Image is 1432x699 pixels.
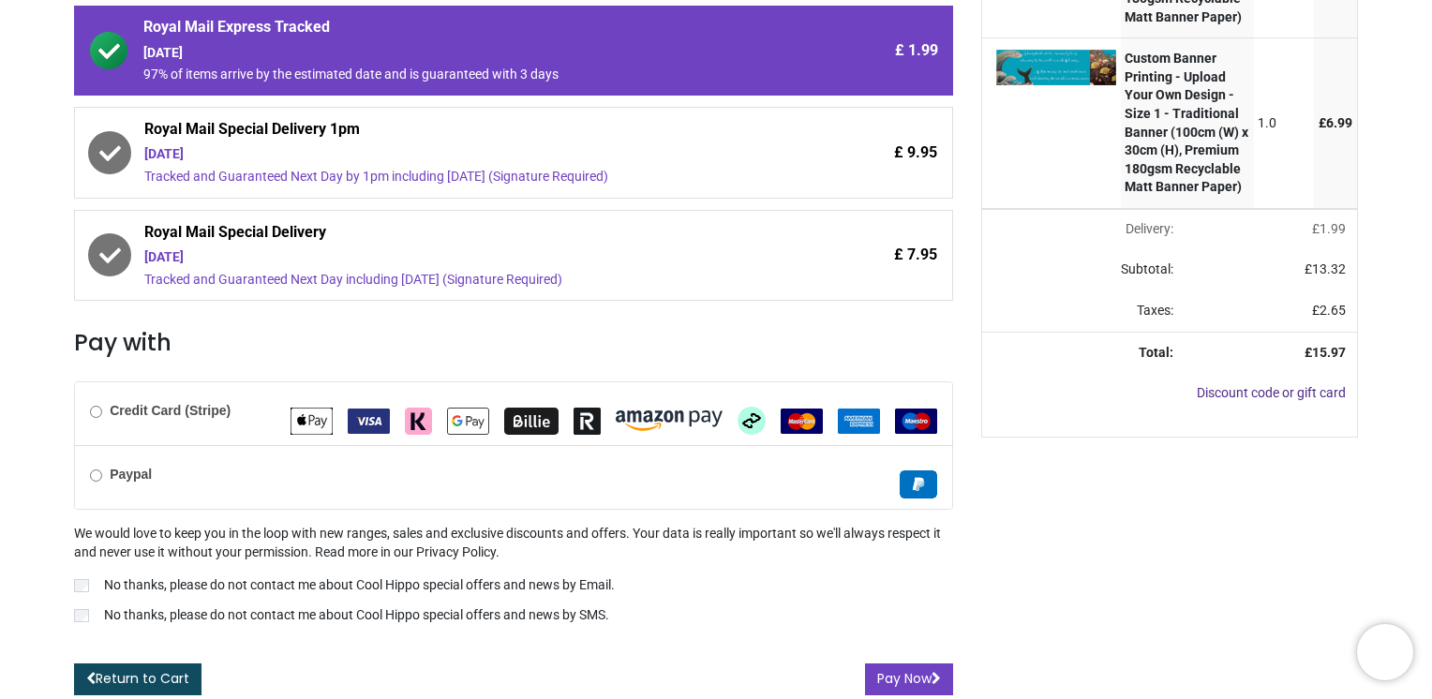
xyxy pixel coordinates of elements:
[895,409,937,434] img: Maestro
[996,50,1116,85] img: aggzQAAAAAZJREFUAwBJ1rB0atcuxgAAAABJRU5ErkJggg==
[900,476,937,491] span: Paypal
[90,406,102,418] input: Credit Card (Stripe)
[144,168,779,186] div: Tracked and Guaranteed Next Day by 1pm including [DATE] (Signature Required)
[781,409,823,434] img: MasterCard
[781,412,823,427] span: MasterCard
[1312,261,1346,276] span: 13.32
[1312,345,1346,360] span: 15.97
[144,248,779,267] div: [DATE]
[144,145,779,164] div: [DATE]
[616,410,723,431] img: Amazon Pay
[74,525,953,628] div: We would love to keep you in the loop with new ranges, sales and exclusive discounts and offers. ...
[405,412,432,427] span: Klarna
[1139,345,1173,360] strong: Total:
[1125,51,1248,194] strong: Custom Banner Printing - Upload Your Own Design - Size 1 - Traditional Banner (100cm (W) x 30cm (...
[74,327,953,359] h3: Pay with
[1320,303,1346,318] span: 2.65
[982,249,1185,290] td: Subtotal:
[1197,385,1346,400] a: Discount code or gift card
[895,40,938,61] span: £ 1.99
[616,412,723,427] span: Amazon Pay
[447,412,489,427] span: Google Pay
[1305,345,1346,360] strong: £
[738,407,766,435] img: Afterpay Clearpay
[504,412,559,427] span: Billie
[982,290,1185,332] td: Taxes:
[1258,114,1309,133] div: 1.0
[1319,115,1352,130] span: £
[894,142,937,163] span: £ 9.95
[574,412,601,427] span: Revolut Pay
[143,44,779,63] div: [DATE]
[143,66,779,84] div: 97% of items arrive by the estimated date and is guaranteed with 3 days
[1312,221,1346,236] span: £
[144,271,779,290] div: Tracked and Guaranteed Next Day including [DATE] (Signature Required)
[74,579,89,592] input: No thanks, please do not contact me about Cool Hippo special offers and news by Email.
[982,209,1185,250] td: Delivery will be updated after choosing a new delivery method
[1326,115,1352,130] span: 6.99
[838,409,880,434] img: American Express
[738,412,766,427] span: Afterpay Clearpay
[447,408,489,435] img: Google Pay
[74,663,201,695] a: Return to Cart
[1312,303,1346,318] span: £
[574,408,601,435] img: Revolut Pay
[1320,221,1346,236] span: 1.99
[838,412,880,427] span: American Express
[291,408,333,435] img: Apple Pay
[348,412,390,427] span: VISA
[865,663,953,695] button: Pay Now
[894,245,937,265] span: £ 7.95
[90,469,102,482] input: Paypal
[1305,261,1346,276] span: £
[104,576,615,595] p: No thanks, please do not contact me about Cool Hippo special offers and news by Email.
[291,412,333,427] span: Apple Pay
[1357,624,1413,680] iframe: Brevo live chat
[900,470,937,498] img: Paypal
[110,467,152,482] b: Paypal
[110,403,231,418] b: Credit Card (Stripe)
[504,408,559,435] img: Billie
[895,412,937,427] span: Maestro
[144,222,779,248] span: Royal Mail Special Delivery
[74,609,89,622] input: No thanks, please do not contact me about Cool Hippo special offers and news by SMS.
[405,408,432,435] img: Klarna
[104,606,609,625] p: No thanks, please do not contact me about Cool Hippo special offers and news by SMS.
[143,17,779,43] span: Royal Mail Express Tracked
[144,119,779,145] span: Royal Mail Special Delivery 1pm
[348,409,390,434] img: VISA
